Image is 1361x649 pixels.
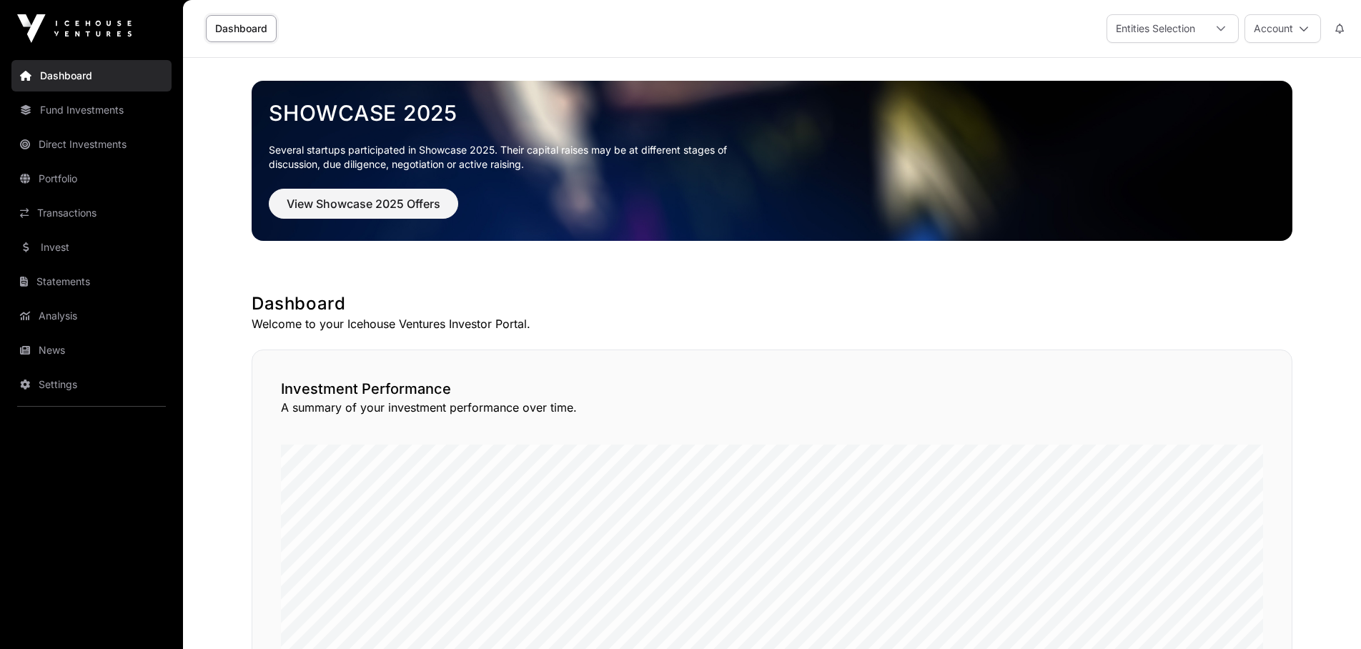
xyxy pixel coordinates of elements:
span: View Showcase 2025 Offers [287,195,440,212]
a: Direct Investments [11,129,172,160]
button: View Showcase 2025 Offers [269,189,458,219]
a: Analysis [11,300,172,332]
div: Entities Selection [1107,15,1204,42]
h2: Investment Performance [281,379,1263,399]
a: View Showcase 2025 Offers [269,203,458,217]
a: News [11,335,172,366]
a: Dashboard [11,60,172,91]
a: Showcase 2025 [269,100,1275,126]
p: Several startups participated in Showcase 2025. Their capital raises may be at different stages o... [269,143,749,172]
a: Transactions [11,197,172,229]
a: Fund Investments [11,94,172,126]
img: Showcase 2025 [252,81,1292,241]
a: Settings [11,369,172,400]
img: Icehouse Ventures Logo [17,14,132,43]
a: Statements [11,266,172,297]
h1: Dashboard [252,292,1292,315]
a: Invest [11,232,172,263]
p: Welcome to your Icehouse Ventures Investor Portal. [252,315,1292,332]
button: Account [1244,14,1321,43]
a: Dashboard [206,15,277,42]
a: Portfolio [11,163,172,194]
p: A summary of your investment performance over time. [281,399,1263,416]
